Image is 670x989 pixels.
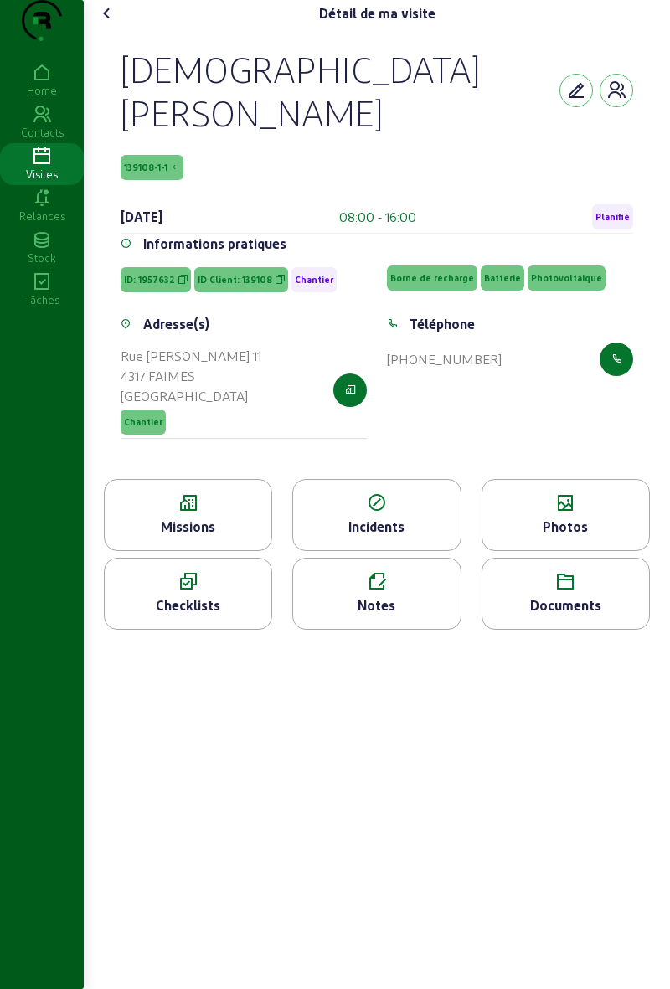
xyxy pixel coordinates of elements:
[387,349,502,369] div: [PHONE_NUMBER]
[531,272,602,284] span: Photovoltaique
[143,314,209,334] div: Adresse(s)
[124,416,162,428] span: Chantier
[295,274,333,286] span: Chantier
[105,517,271,537] div: Missions
[105,595,271,616] div: Checklists
[121,207,162,227] div: [DATE]
[198,274,272,286] span: ID Client: 139108
[293,595,460,616] div: Notes
[124,274,175,286] span: ID: 1957632
[410,314,475,334] div: Téléphone
[319,3,435,23] div: Détail de ma visite
[339,207,416,227] div: 08:00 - 16:00
[482,517,649,537] div: Photos
[121,346,261,366] div: Rue [PERSON_NAME] 11
[293,517,460,537] div: Incidents
[484,272,521,284] span: Batterie
[121,366,261,386] div: 4317 FAIMES
[121,47,559,134] div: [DEMOGRAPHIC_DATA][PERSON_NAME]
[390,272,474,284] span: Borne de recharge
[482,595,649,616] div: Documents
[121,386,261,406] div: [GEOGRAPHIC_DATA]
[124,162,167,173] span: 139108-1-1
[143,234,286,254] div: Informations pratiques
[595,211,630,223] span: Planifié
